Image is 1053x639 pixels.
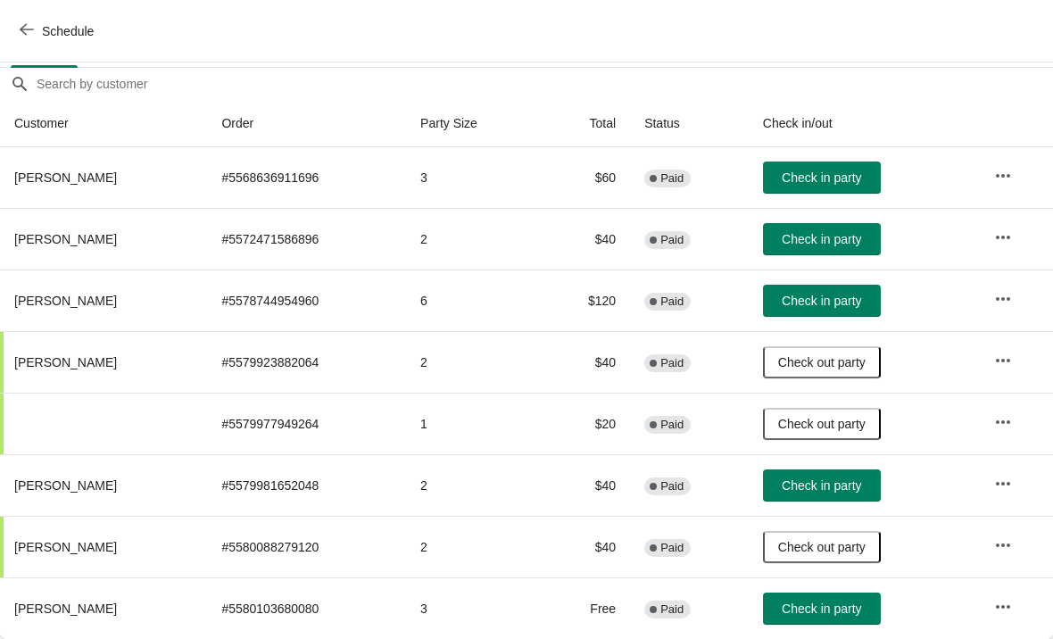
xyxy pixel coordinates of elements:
[207,393,406,454] td: # 5579977949264
[406,393,541,454] td: 1
[763,469,881,502] button: Check in party
[207,270,406,331] td: # 5578744954960
[406,270,541,331] td: 6
[660,418,684,432] span: Paid
[406,577,541,639] td: 3
[782,478,861,493] span: Check in party
[541,270,630,331] td: $120
[660,233,684,247] span: Paid
[660,295,684,309] span: Paid
[406,208,541,270] td: 2
[778,417,866,431] span: Check out party
[778,355,866,369] span: Check out party
[42,24,94,38] span: Schedule
[406,100,541,147] th: Party Size
[207,208,406,270] td: # 5572471586896
[207,100,406,147] th: Order
[782,232,861,246] span: Check in party
[14,602,117,616] span: [PERSON_NAME]
[763,162,881,194] button: Check in party
[541,100,630,147] th: Total
[541,516,630,577] td: $40
[660,479,684,494] span: Paid
[782,170,861,185] span: Check in party
[749,100,980,147] th: Check in/out
[207,331,406,393] td: # 5579923882064
[763,285,881,317] button: Check in party
[763,408,881,440] button: Check out party
[207,577,406,639] td: # 5580103680080
[207,454,406,516] td: # 5579981652048
[778,540,866,554] span: Check out party
[541,147,630,208] td: $60
[406,516,541,577] td: 2
[14,478,117,493] span: [PERSON_NAME]
[14,355,117,369] span: [PERSON_NAME]
[406,331,541,393] td: 2
[660,541,684,555] span: Paid
[630,100,749,147] th: Status
[14,540,117,554] span: [PERSON_NAME]
[541,331,630,393] td: $40
[14,294,117,308] span: [PERSON_NAME]
[660,602,684,617] span: Paid
[14,232,117,246] span: [PERSON_NAME]
[541,454,630,516] td: $40
[660,356,684,370] span: Paid
[406,147,541,208] td: 3
[406,454,541,516] td: 2
[660,171,684,186] span: Paid
[782,602,861,616] span: Check in party
[763,531,881,563] button: Check out party
[763,223,881,255] button: Check in party
[541,208,630,270] td: $40
[541,393,630,454] td: $20
[36,68,1053,100] input: Search by customer
[763,346,881,378] button: Check out party
[541,577,630,639] td: Free
[782,294,861,308] span: Check in party
[9,15,108,47] button: Schedule
[207,516,406,577] td: # 5580088279120
[763,593,881,625] button: Check in party
[207,147,406,208] td: # 5568636911696
[14,170,117,185] span: [PERSON_NAME]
